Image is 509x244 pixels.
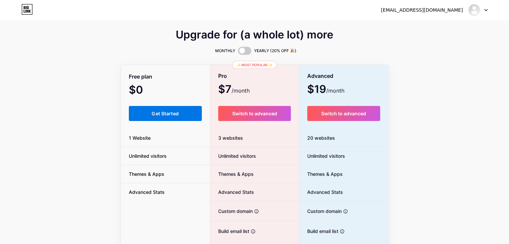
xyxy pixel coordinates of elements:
span: Themes & Apps [121,170,172,177]
div: ✨ Most popular ✨ [232,61,277,69]
span: Pro [218,70,227,82]
span: Build email list [299,228,338,235]
span: Free plan [129,71,152,83]
span: Advanced Stats [299,189,343,196]
button: Get Started [129,106,202,121]
span: $19 [307,85,344,95]
span: Unlimited visitors [299,152,345,159]
span: Themes & Apps [299,170,343,177]
span: Advanced Stats [210,189,254,196]
div: 20 websites [299,129,389,147]
span: Custom domain [299,208,342,215]
span: Unlimited visitors [210,152,256,159]
span: 1 Website [121,134,159,141]
button: Switch to advanced [218,106,291,121]
span: MONTHLY [215,47,235,54]
div: 3 websites [210,129,299,147]
span: Unlimited visitors [121,152,175,159]
span: Custom domain [210,208,253,215]
span: /month [232,87,250,95]
span: $0 [129,86,161,95]
span: Switch to advanced [321,111,366,116]
span: YEARLY (20% OFF 🎉) [254,47,296,54]
button: Switch to advanced [307,106,380,121]
span: Switch to advanced [232,111,277,116]
img: sharmar [468,4,481,16]
span: Advanced [307,70,333,82]
span: Build email list [210,228,249,235]
div: [EMAIL_ADDRESS][DOMAIN_NAME] [381,7,463,14]
span: Advanced Stats [121,189,173,196]
span: Upgrade for (a whole lot) more [176,31,333,39]
span: Get Started [152,111,179,116]
span: $7 [218,85,250,95]
span: Themes & Apps [210,170,254,177]
span: /month [326,87,344,95]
